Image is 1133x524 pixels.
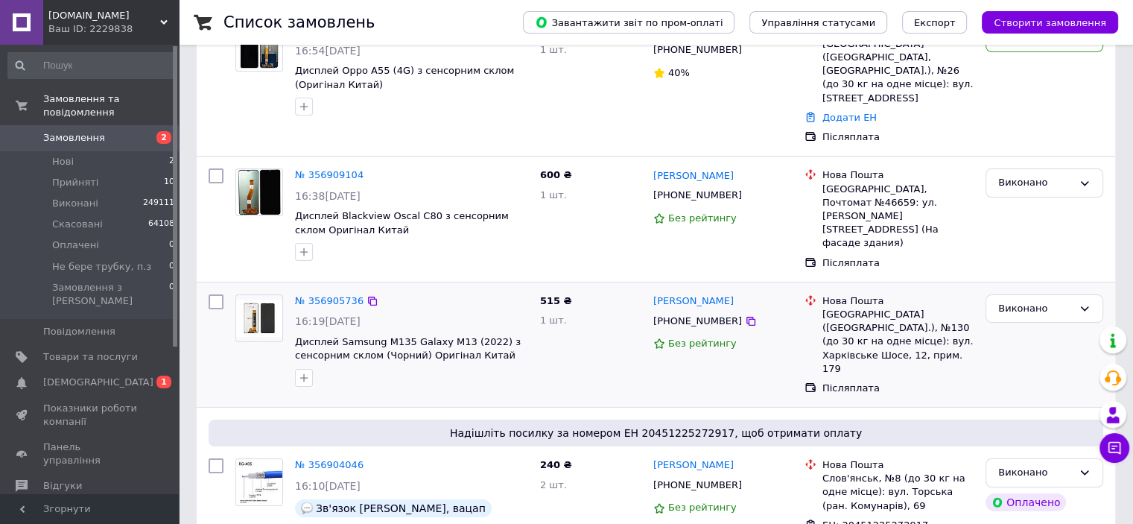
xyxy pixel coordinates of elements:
div: Нова Пошта [822,458,974,472]
span: Оплачені [52,239,99,252]
span: Прийняті [52,176,98,189]
span: 1 шт. [540,189,567,201]
span: 0 [169,239,174,252]
div: Ваш ID: 2229838 [48,22,179,36]
span: 40% [668,67,690,78]
span: 0 [169,281,174,308]
div: [GEOGRAPHIC_DATA] ([GEOGRAPHIC_DATA], [GEOGRAPHIC_DATA].), №26 (до 30 кг на одне місце): вул. [ST... [822,37,974,105]
img: Фото товару [236,300,282,337]
a: Фото товару [235,168,283,216]
button: Чат з покупцем [1099,433,1129,463]
span: 16:10[DATE] [295,480,361,492]
span: 16:54[DATE] [295,45,361,57]
span: Надішліть посилку за номером ЕН 20451225272917, щоб отримати оплату [215,426,1097,441]
div: Нова Пошта [822,168,974,182]
a: № 356909104 [295,169,364,180]
span: 2 [156,131,171,144]
a: Дисплей Oppo A55 (4G) з сенсорним склом (Оригінал Китай) [295,65,514,90]
span: [DEMOGRAPHIC_DATA] [43,376,153,389]
span: 600 ₴ [540,169,572,180]
img: :speech_balloon: [301,502,313,514]
img: Фото товару [238,25,281,71]
span: Mobileparts.com.ua [48,9,160,22]
span: 64108 [148,218,174,231]
button: Завантажити звіт по пром-оплаті [523,11,734,34]
a: Дисплей Blackview Oscal C80 з сенсорним склом Оригінал Китай [295,210,509,236]
a: Дисплей Samsung M135 Galaxy M13 (2022) з сенсорним склом (Чорний) Оригінал Китай [295,336,521,362]
button: Створити замовлення [982,11,1118,34]
a: [PERSON_NAME] [653,294,734,309]
a: [PERSON_NAME] [653,169,734,183]
div: Післяплата [822,256,974,270]
img: Фото товару [236,459,282,505]
span: [PHONE_NUMBER] [653,44,742,55]
div: Післяплата [822,382,974,395]
span: [PHONE_NUMBER] [653,315,742,326]
a: Додати ЕН [822,112,877,123]
span: 0 [169,260,174,274]
span: Без рейтингу [668,502,737,513]
div: [GEOGRAPHIC_DATA] ([GEOGRAPHIC_DATA].), №130 (до 30 кг на одне місце): вул. Харківське Шосе, 12, ... [822,308,974,376]
span: Панель управління [43,441,138,467]
span: 1 [156,376,171,388]
span: Товари та послуги [43,350,138,364]
h1: Список замовлень [223,13,375,31]
span: Нові [52,155,74,168]
a: Створити замовлення [967,16,1118,28]
span: 1 шт. [540,315,567,326]
span: 2 [169,155,174,168]
span: Замовлення з [PERSON_NAME] [52,281,169,308]
span: 515 ₴ [540,295,572,306]
span: Замовлення та повідомлення [43,92,179,119]
a: № 356905736 [295,295,364,306]
div: Виконано [998,465,1073,481]
a: Фото товару [235,24,283,72]
span: 249111 [143,197,174,210]
span: Без рейтингу [668,212,737,224]
div: Виконано [998,301,1073,317]
span: Завантажити звіт по пром-оплаті [535,16,723,29]
span: 16:38[DATE] [295,190,361,202]
span: Створити замовлення [994,17,1106,28]
span: Виконані [52,197,98,210]
span: Показники роботи компанії [43,402,138,429]
span: Замовлення [43,131,105,145]
span: 240 ₴ [540,459,572,470]
span: 1 шт. [540,44,567,55]
div: Оплачено [986,493,1066,511]
span: Експорт [914,17,956,28]
input: Пошук [7,52,176,79]
span: Зв'язок [PERSON_NAME], вацап [316,502,486,514]
span: Повідомлення [43,325,115,338]
span: Скасовані [52,218,103,231]
button: Експорт [902,11,968,34]
span: [PHONE_NUMBER] [653,189,742,201]
a: Фото товару [235,294,283,342]
a: Фото товару [235,458,283,506]
a: [PERSON_NAME] [653,458,734,473]
button: Управління статусами [749,11,887,34]
div: Післяплата [822,130,974,144]
span: 16:19[DATE] [295,315,361,327]
img: Фото товару [238,169,281,215]
span: Не бере трубку, п.з [52,260,151,274]
span: [PHONE_NUMBER] [653,479,742,490]
div: [GEOGRAPHIC_DATA], Почтомат №46659: ул. [PERSON_NAME][STREET_ADDRESS] (На фасаде здания) [822,183,974,250]
span: 10 [164,176,174,189]
div: Нова Пошта [822,294,974,308]
div: Виконано [998,175,1073,191]
div: Слов'янськ, №8 (до 30 кг на одне місце): вул. Торська (ран. Комунарів), 69 [822,472,974,513]
span: Без рейтингу [668,338,737,349]
span: Управління статусами [761,17,875,28]
span: 2 шт. [540,479,567,490]
span: Відгуки [43,479,82,493]
a: № 356904046 [295,459,364,470]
